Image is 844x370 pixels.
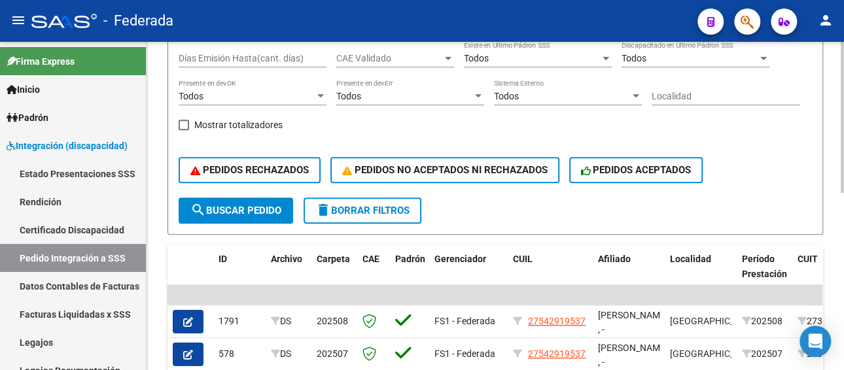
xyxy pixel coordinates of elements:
div: 1791 [219,314,260,329]
datatable-header-cell: Localidad [665,245,737,303]
div: 202507 [742,346,787,362]
span: FS1 - Federada [434,348,495,359]
datatable-header-cell: Padrón [390,245,429,303]
span: [GEOGRAPHIC_DATA] [670,316,758,326]
span: 27542919537 [528,348,586,359]
span: - Federada [103,7,173,35]
div: 202508 [742,314,787,329]
span: CUIL [513,254,533,264]
span: Gerenciador [434,254,486,264]
span: Archivo [271,254,302,264]
span: Integración (discapacidad) [7,139,128,153]
span: Todos [622,53,646,63]
span: 202507 [317,348,348,359]
span: Padrón [7,110,48,125]
span: FS1 - Federada [434,316,495,326]
span: Inicio [7,82,40,97]
span: Localidad [670,254,711,264]
button: Borrar Filtros [304,197,421,224]
div: DS [271,346,306,362]
span: [PERSON_NAME] , - [598,343,668,368]
button: PEDIDOS ACEPTADOS [569,157,703,183]
span: Afiliado [598,254,631,264]
span: ID [219,254,227,264]
span: CAE Validado [336,53,442,64]
div: Open Intercom Messenger [800,326,831,357]
datatable-header-cell: CAE [357,245,390,303]
div: DS [271,314,306,329]
span: 202508 [317,316,348,326]
datatable-header-cell: ID [213,245,266,303]
datatable-header-cell: Período Prestación [737,245,792,303]
span: Firma Express [7,54,75,69]
mat-icon: person [818,12,834,28]
span: PEDIDOS RECHAZADOS [190,164,309,176]
button: Buscar Pedido [179,197,293,224]
mat-icon: search [190,202,206,218]
datatable-header-cell: Archivo [266,245,311,303]
span: Padrón [395,254,425,264]
span: CAE [362,254,379,264]
button: PEDIDOS RECHAZADOS [179,157,321,183]
span: PEDIDOS NO ACEPTADOS NI RECHAZADOS [342,164,548,176]
span: Todos [336,91,361,101]
span: PEDIDOS ACEPTADOS [581,164,692,176]
span: [PERSON_NAME] , - [598,310,668,335]
datatable-header-cell: Afiliado [593,245,665,303]
span: Todos [464,53,489,63]
span: Buscar Pedido [190,205,281,216]
mat-icon: menu [10,12,26,28]
datatable-header-cell: CUIL [508,245,593,303]
span: Mostrar totalizadores [194,117,283,133]
span: Carpeta [317,254,350,264]
span: [GEOGRAPHIC_DATA] [670,348,758,359]
span: Todos [494,91,519,101]
mat-icon: delete [315,202,331,218]
div: 578 [219,346,260,362]
span: Todos [179,91,203,101]
span: 27542919537 [528,316,586,326]
span: CUIT [798,254,818,264]
span: Período Prestación [742,254,787,279]
span: Borrar Filtros [315,205,410,216]
button: PEDIDOS NO ACEPTADOS NI RECHAZADOS [330,157,559,183]
datatable-header-cell: Carpeta [311,245,357,303]
datatable-header-cell: Gerenciador [429,245,508,303]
